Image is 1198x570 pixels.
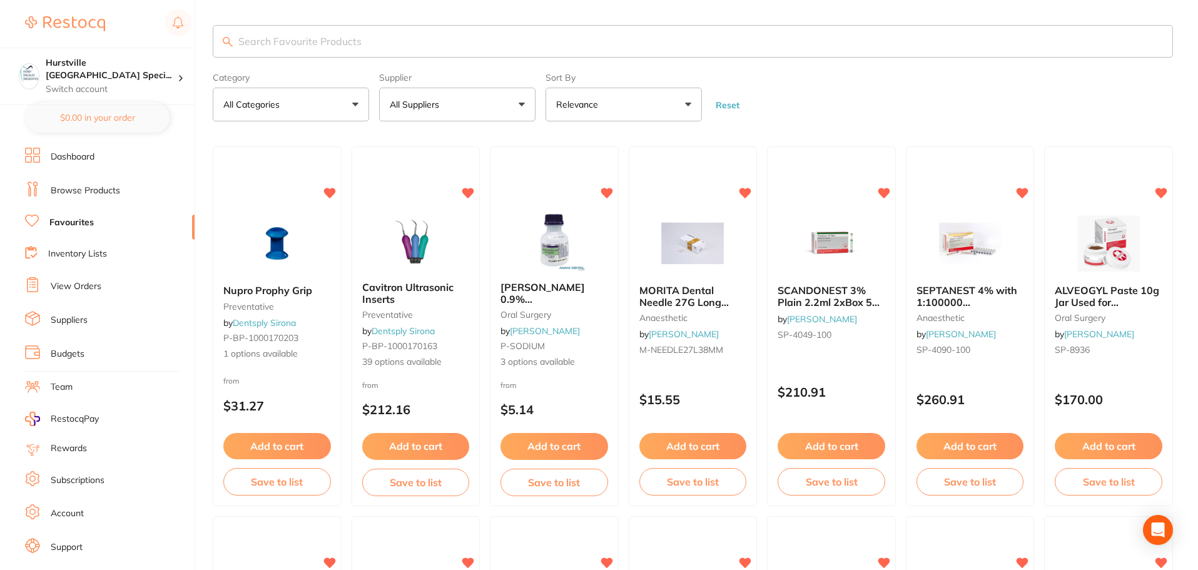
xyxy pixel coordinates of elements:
button: Save to list [916,468,1024,496]
a: Restocq Logo [25,9,105,38]
span: Nupro Prophy Grip [223,284,312,297]
a: Browse Products [51,185,120,197]
button: Add to cart [1055,433,1162,459]
span: from [500,380,517,390]
button: Add to cart [639,433,747,459]
img: MORITA Dental Needle 27G Long 38mm Box of 100 [652,212,733,275]
p: Switch account [46,83,178,96]
a: [PERSON_NAME] [1064,328,1134,340]
p: $260.91 [916,392,1024,407]
a: Suppliers [51,314,88,327]
img: ALVEOGYL Paste 10g Jar Used for Dry Socket Treatment [1068,212,1149,275]
a: [PERSON_NAME] [649,328,719,340]
img: Restocq Logo [25,16,105,31]
img: SCANDONEST 3% Plain 2.2ml 2xBox 50 Light Green label [791,212,872,275]
button: Add to cart [223,433,331,459]
p: $212.16 [362,402,470,417]
p: $170.00 [1055,392,1162,407]
span: SP-4090-100 [916,344,970,355]
img: Nupro Prophy Grip [236,212,318,275]
a: [PERSON_NAME] [926,328,996,340]
a: Account [51,507,84,520]
label: Supplier [379,73,536,83]
b: SEPTANEST 4% with 1:100000 adrenalin 2.2ml 2xBox 50 GOLD [916,285,1024,308]
span: from [362,380,378,390]
a: Dashboard [51,151,94,163]
span: SEPTANEST 4% with 1:100000 [MEDICAL_DATA] 2.2ml 2xBox 50 GOLD [916,284,1022,331]
span: ALVEOGYL Paste 10g Jar Used for [MEDICAL_DATA] Treatment [1055,284,1159,331]
a: Support [51,541,83,554]
span: P-BP-1000170203 [223,332,298,344]
b: MORITA Dental Needle 27G Long 38mm Box of 100 [639,285,747,308]
span: by [223,317,296,328]
a: Dentsply Sirona [233,317,296,328]
a: [PERSON_NAME] [510,325,580,337]
span: SP-4049-100 [778,329,831,340]
b: ALVEOGYL Paste 10g Jar Used for Dry Socket Treatment [1055,285,1162,308]
small: oral surgery [500,310,608,320]
button: Save to list [500,469,608,496]
p: $15.55 [639,392,747,407]
span: P-BP-1000170163 [362,340,437,352]
a: Inventory Lists [48,248,107,260]
span: from [223,376,240,385]
p: $31.27 [223,399,331,413]
small: anaesthetic [639,313,747,323]
a: Favourites [49,216,94,229]
button: All Categories [213,88,369,121]
span: by [1055,328,1134,340]
small: preventative [223,302,331,312]
a: View Orders [51,280,101,293]
label: Category [213,73,369,83]
p: $210.91 [778,385,885,399]
a: Budgets [51,348,84,360]
a: Rewards [51,442,87,455]
a: Subscriptions [51,474,104,487]
span: [PERSON_NAME] 0.9% [MEDICAL_DATA] Saline Bottles [500,281,586,328]
button: Save to list [778,468,885,496]
img: Hurstville Sydney Specialist Periodontics [19,64,39,83]
span: by [778,313,857,325]
button: Save to list [1055,468,1162,496]
span: M-NEEDLE27L38MM [639,344,723,355]
p: All Categories [223,98,285,111]
img: RestocqPay [25,412,40,426]
img: Baxter 0.9% Sodium Chloride Saline Bottles [514,209,595,272]
button: All Suppliers [379,88,536,121]
span: 1 options available [223,348,331,360]
b: Nupro Prophy Grip [223,285,331,296]
b: Baxter 0.9% Sodium Chloride Saline Bottles [500,282,608,305]
a: Team [51,381,73,394]
button: Reset [712,99,743,111]
small: oral surgery [1055,313,1162,323]
button: Save to list [223,468,331,496]
span: P-SODIUM [500,340,545,352]
span: RestocqPay [51,413,99,425]
small: anaesthetic [916,313,1024,323]
a: Dentsply Sirona [372,325,435,337]
button: Save to list [362,469,470,496]
span: by [362,325,435,337]
input: Search Favourite Products [213,25,1173,58]
span: by [500,325,580,337]
span: 3 options available [500,356,608,369]
img: SEPTANEST 4% with 1:100000 adrenalin 2.2ml 2xBox 50 GOLD [930,212,1011,275]
label: Sort By [546,73,702,83]
small: preventative [362,310,470,320]
button: Add to cart [362,433,470,459]
b: SCANDONEST 3% Plain 2.2ml 2xBox 50 Light Green label [778,285,885,308]
p: All Suppliers [390,98,444,111]
a: [PERSON_NAME] [787,313,857,325]
a: RestocqPay [25,412,99,426]
span: MORITA Dental Needle 27G Long 38mm Box of 100 [639,284,729,320]
button: Relevance [546,88,702,121]
button: Add to cart [916,433,1024,459]
span: by [916,328,996,340]
p: Relevance [556,98,603,111]
div: Open Intercom Messenger [1143,515,1173,545]
button: Save to list [639,468,747,496]
button: Add to cart [778,433,885,459]
span: 39 options available [362,356,470,369]
span: SCANDONEST 3% Plain 2.2ml 2xBox 50 Light Green label [778,284,880,320]
span: Cavitron Ultrasonic Inserts [362,281,454,305]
